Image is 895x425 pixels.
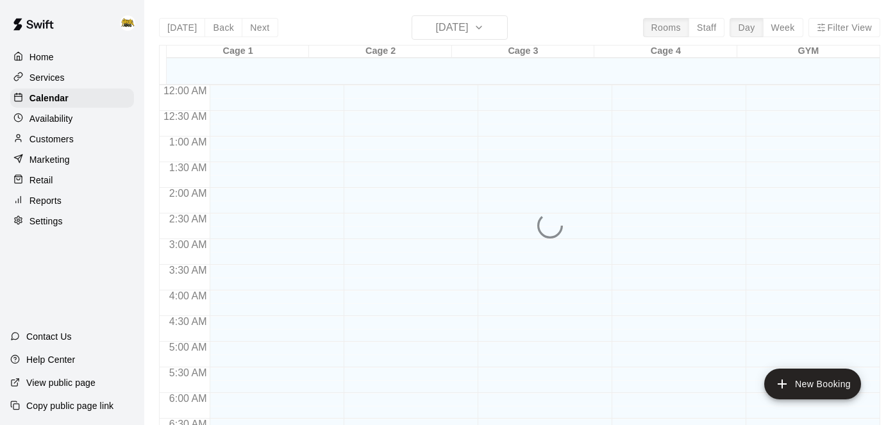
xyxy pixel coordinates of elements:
[26,353,75,366] p: Help Center
[29,215,63,228] p: Settings
[10,171,134,190] a: Retail
[452,46,594,58] div: Cage 3
[167,46,309,58] div: Cage 1
[160,111,210,122] span: 12:30 AM
[166,265,210,276] span: 3:30 AM
[166,239,210,250] span: 3:00 AM
[10,191,134,210] a: Reports
[10,88,134,108] a: Calendar
[594,46,737,58] div: Cage 4
[166,290,210,301] span: 4:00 AM
[29,71,65,84] p: Services
[26,399,113,412] p: Copy public page link
[309,46,451,58] div: Cage 2
[166,162,210,173] span: 1:30 AM
[26,376,96,389] p: View public page
[166,342,210,353] span: 5:00 AM
[166,367,210,378] span: 5:30 AM
[166,213,210,224] span: 2:30 AM
[10,68,134,87] a: Services
[764,369,861,399] button: add
[160,85,210,96] span: 12:00 AM
[117,10,144,36] div: HITHOUSE ABBY
[166,188,210,199] span: 2:00 AM
[29,112,73,125] p: Availability
[10,47,134,67] a: Home
[29,92,69,104] p: Calendar
[29,51,54,63] p: Home
[120,15,135,31] img: HITHOUSE ABBY
[166,137,210,147] span: 1:00 AM
[737,46,880,58] div: GYM
[166,393,210,404] span: 6:00 AM
[166,316,210,327] span: 4:30 AM
[10,212,134,231] a: Settings
[26,330,72,343] p: Contact Us
[29,174,53,187] p: Retail
[29,194,62,207] p: Reports
[10,150,134,169] a: Marketing
[29,153,70,166] p: Marketing
[10,129,134,149] a: Customers
[10,109,134,128] a: Availability
[29,133,74,146] p: Customers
